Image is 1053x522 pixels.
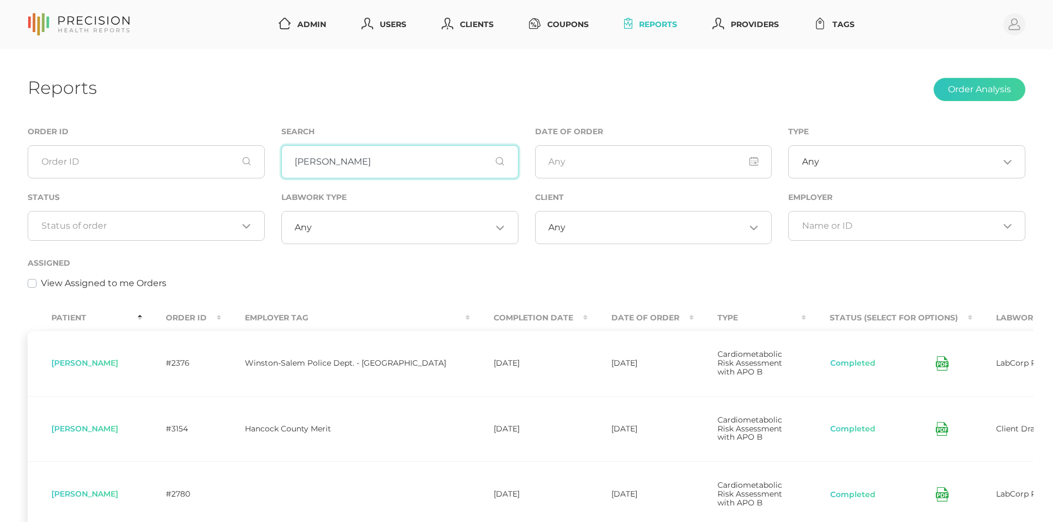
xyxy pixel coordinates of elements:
label: Client [535,193,564,202]
td: Hancock County Merit [221,396,470,462]
th: Employer Tag : activate to sort column ascending [221,305,470,330]
a: Admin [274,14,331,35]
input: Search for option [802,220,999,231]
a: Providers [708,14,783,35]
span: [PERSON_NAME] [51,489,118,499]
a: Reports [620,14,682,35]
span: LabCorp PSC [996,358,1047,368]
td: Winston-Salem Police Dept. - [GEOGRAPHIC_DATA] [221,330,470,396]
label: Type [788,127,809,136]
td: #3154 [142,396,221,462]
div: Search for option [535,211,772,244]
div: Search for option [28,211,265,241]
input: First or Last Name [281,145,518,178]
a: Users [357,14,411,35]
input: Search for option [41,220,238,231]
th: Status (Select for Options) : activate to sort column ascending [806,305,972,330]
input: Search for option [819,156,999,167]
span: Cardiometabolic Risk Assessment with APO B [717,480,782,508]
label: View Assigned to me Orders [41,277,166,290]
th: Patient : activate to sort column descending [28,305,142,330]
span: Cardiometabolic Risk Assessment with APO B [717,415,782,442]
th: Date Of Order : activate to sort column ascending [588,305,694,330]
input: Search for option [312,222,491,233]
a: Tags [810,14,859,35]
a: Coupons [525,14,593,35]
button: Completed [830,424,876,435]
label: Status [28,193,60,202]
td: #2376 [142,330,221,396]
button: Completed [830,358,876,369]
input: Order ID [28,145,265,178]
input: Search for option [565,222,745,233]
label: Assigned [28,259,70,268]
td: [DATE] [588,396,694,462]
label: Search [281,127,315,136]
label: Employer [788,193,832,202]
td: [DATE] [588,330,694,396]
span: Any [295,222,312,233]
label: Date of Order [535,127,603,136]
div: Search for option [788,145,1025,178]
th: Order ID : activate to sort column ascending [142,305,221,330]
div: Search for option [788,211,1025,241]
th: Completion Date : activate to sort column ascending [470,305,588,330]
span: Cardiometabolic Risk Assessment with APO B [717,349,782,377]
h1: Reports [28,77,97,98]
button: Completed [830,489,876,500]
span: Any [802,156,819,167]
a: Clients [437,14,498,35]
label: Labwork Type [281,193,347,202]
button: Order Analysis [934,78,1025,101]
span: Any [548,222,565,233]
span: Client Draw [996,424,1041,434]
td: [DATE] [470,396,588,462]
span: [PERSON_NAME] [51,358,118,368]
div: Search for option [281,211,518,244]
th: Type : activate to sort column ascending [694,305,806,330]
input: Any [535,145,772,178]
td: [DATE] [470,330,588,396]
span: [PERSON_NAME] [51,424,118,434]
label: Order ID [28,127,69,136]
span: LabCorp PSC [996,489,1047,499]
